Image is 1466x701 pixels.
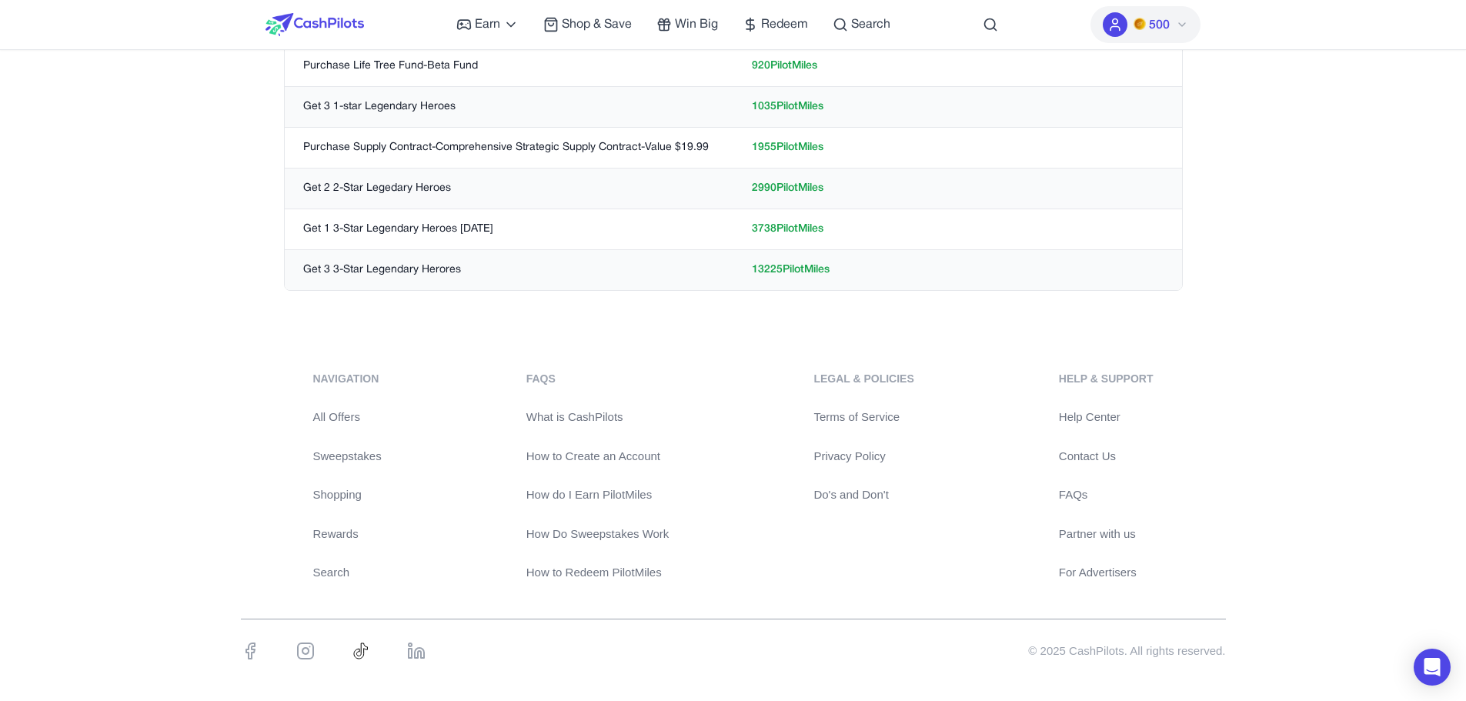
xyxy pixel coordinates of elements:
[352,642,370,660] img: TikTok
[733,87,1182,128] td: 1035 PilotMiles
[1134,18,1146,30] img: PMs
[1059,564,1154,582] a: For Advertisers
[526,526,670,543] a: How Do Sweepstakes Work
[1414,649,1451,686] div: Open Intercom Messenger
[733,250,1182,291] td: 13225 PilotMiles
[733,46,1182,87] td: 920 PilotMiles
[1059,448,1154,466] a: Contact Us
[526,448,670,466] a: How to Create an Account
[526,564,670,582] a: How to Redeem PilotMiles
[526,371,670,387] div: FAQs
[562,15,632,34] span: Shop & Save
[285,250,733,291] td: Get 3 3-Star Legendary Herores
[1149,16,1170,35] span: 500
[313,409,382,426] a: All Offers
[285,128,733,169] td: Purchase Supply Contract-Comprehensive Strategic Supply Contract-Value $19.99
[285,209,733,250] td: Get 1 3-Star Legendary Heroes [DATE]
[456,15,519,34] a: Earn
[313,448,382,466] a: Sweepstakes
[526,409,670,426] a: What is CashPilots
[1059,409,1154,426] a: Help Center
[656,15,718,34] a: Win Big
[1090,6,1201,43] button: PMs500
[761,15,808,34] span: Redeem
[813,409,913,426] a: Terms of Service
[833,15,890,34] a: Search
[813,486,913,504] a: Do's and Don't
[313,486,382,504] a: Shopping
[543,15,632,34] a: Shop & Save
[851,15,890,34] span: Search
[1059,486,1154,504] a: FAQs
[313,526,382,543] a: Rewards
[733,128,1182,169] td: 1955 PilotMiles
[475,15,500,34] span: Earn
[733,169,1182,209] td: 2990 PilotMiles
[813,371,913,387] div: Legal & Policies
[285,46,733,87] td: Purchase Life Tree Fund-Beta Fund
[1028,643,1225,660] div: © 2025 CashPilots. All rights reserved.
[1059,526,1154,543] a: Partner with us
[675,15,718,34] span: Win Big
[265,13,364,36] img: CashPilots Logo
[285,87,733,128] td: Get 3 1-star Legendary Heroes
[743,15,808,34] a: Redeem
[1059,371,1154,387] div: Help & Support
[313,371,382,387] div: navigation
[285,169,733,209] td: Get 2 2-Star Legedary Heroes
[526,486,670,504] a: How do I Earn PilotMiles
[813,448,913,466] a: Privacy Policy
[313,564,382,582] a: Search
[733,209,1182,250] td: 3738 PilotMiles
